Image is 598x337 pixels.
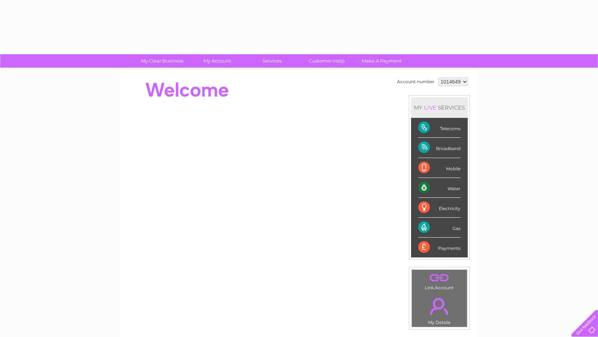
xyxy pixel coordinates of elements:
a: Make A Payment [352,54,411,68]
a: Customer Help [297,54,357,68]
div: Electricity [418,198,460,218]
div: Mobile [418,158,460,178]
a: My Account [187,54,247,68]
div: LIVE [423,104,438,111]
a: . [414,272,465,284]
div: Water [418,178,460,198]
div: Payments [418,238,460,257]
td: Link Account [411,269,467,292]
a: . [414,294,465,319]
a: Services [242,54,302,68]
div: Broadband [418,138,460,158]
td: Account number [395,76,436,88]
td: My Details [411,292,467,327]
a: My Clear Business [132,54,192,68]
div: Gas [418,218,460,238]
div: Telecoms [418,118,460,138]
div: MY SERVICES [411,97,468,118]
